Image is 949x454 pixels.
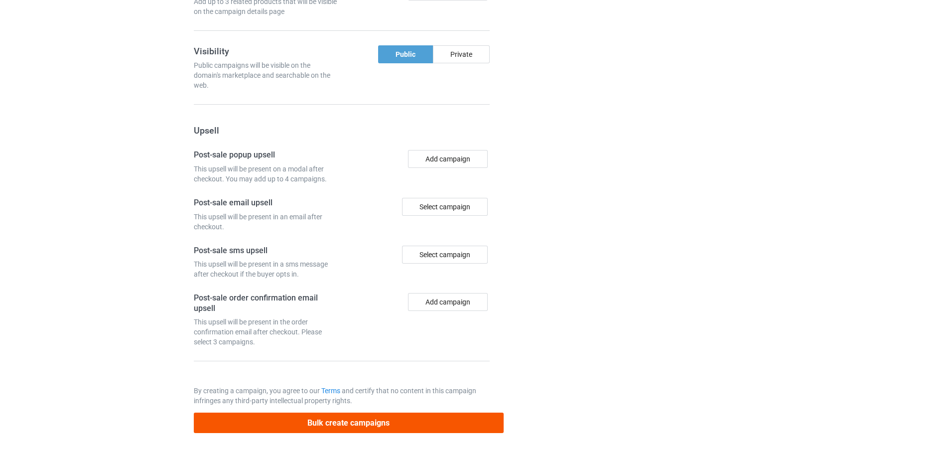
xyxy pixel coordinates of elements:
[408,293,488,311] button: Add campaign
[194,259,338,279] div: This upsell will be present in a sms message after checkout if the buyer opts in.
[194,246,338,256] h4: Post-sale sms upsell
[378,45,433,63] div: Public
[194,125,490,136] h3: Upsell
[194,45,338,57] h3: Visibility
[321,387,340,395] a: Terms
[433,45,490,63] div: Private
[194,198,338,208] h4: Post-sale email upsell
[194,386,490,406] p: By creating a campaign, you agree to our and certify that no content in this campaign infringes a...
[194,212,338,232] div: This upsell will be present in an email after checkout.
[408,150,488,168] button: Add campaign
[194,413,504,433] button: Bulk create campaigns
[194,150,338,160] h4: Post-sale popup upsell
[194,60,338,90] div: Public campaigns will be visible on the domain's marketplace and searchable on the web.
[402,198,488,216] div: Select campaign
[194,317,338,347] div: This upsell will be present in the order confirmation email after checkout. Please select 3 campa...
[194,293,338,313] h4: Post-sale order confirmation email upsell
[402,246,488,264] div: Select campaign
[194,164,338,184] div: This upsell will be present on a modal after checkout. You may add up to 4 campaigns.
